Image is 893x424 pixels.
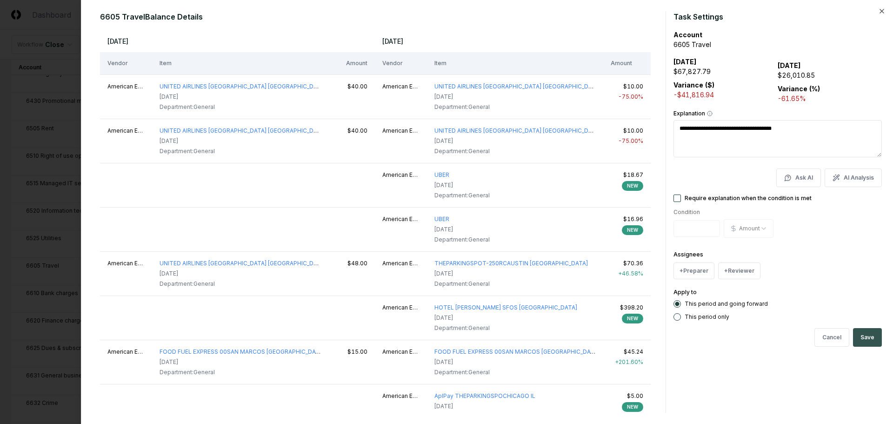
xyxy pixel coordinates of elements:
[618,93,643,100] span: -75.00 %
[673,111,882,116] label: Explanation
[776,168,821,187] button: Ask AI
[382,215,420,223] div: American Express
[611,259,643,268] div: $70.36
[382,259,420,268] div: American Express
[100,52,152,74] th: Vendor
[434,215,449,222] a: UBER
[160,83,326,90] a: UNITED AIRLINES [GEOGRAPHIC_DATA] [GEOGRAPHIC_DATA]
[778,85,820,93] b: Variance (%)
[336,127,367,135] div: $40.00
[622,225,643,235] div: NEW
[328,52,375,74] th: Amount
[434,314,577,322] div: [DATE]
[673,58,697,66] b: [DATE]
[434,83,601,90] a: UNITED AIRLINES [GEOGRAPHIC_DATA] [GEOGRAPHIC_DATA]
[434,280,588,288] div: General
[611,303,643,312] div: $398.20
[434,392,535,399] a: AplPay THEPARKINGSPOCHICAGO IL
[615,358,643,365] span: + 201.60 %
[336,82,367,91] div: $40.00
[611,392,643,400] div: $5.00
[434,225,490,234] div: [DATE]
[685,195,812,201] label: Require explanation when the condition is met
[336,348,367,356] div: $15.00
[707,111,713,116] button: Explanation
[814,328,849,347] button: Cancel
[107,348,145,356] div: American Express
[611,215,643,223] div: $16.96
[434,181,490,189] div: [DATE]
[107,127,145,135] div: American Express
[603,52,651,74] th: Amount
[434,358,596,366] div: [DATE]
[673,31,702,39] b: Account
[434,260,588,267] a: THEPARKINGSPOT-250RCAUSTIN [GEOGRAPHIC_DATA]
[434,93,596,101] div: [DATE]
[434,324,577,332] div: General
[382,82,420,91] div: American Express
[622,402,643,412] div: NEW
[434,127,601,134] a: UNITED AIRLINES [GEOGRAPHIC_DATA] [GEOGRAPHIC_DATA]
[160,147,321,155] div: General
[611,82,643,91] div: $10.00
[160,358,321,366] div: [DATE]
[618,137,643,144] span: -75.00 %
[434,236,490,244] div: General
[611,348,643,356] div: $45.24
[434,269,588,278] div: [DATE]
[160,368,321,377] div: General
[160,103,321,111] div: General
[382,303,420,312] div: American Express
[825,168,882,187] button: AI Analysis
[100,11,658,22] h2: 6605 Travel Balance Details
[160,137,321,145] div: [DATE]
[434,402,535,411] div: [DATE]
[160,260,326,267] a: UNITED AIRLINES [GEOGRAPHIC_DATA] [GEOGRAPHIC_DATA]
[622,314,643,323] div: NEW
[375,30,651,52] th: [DATE]
[160,280,321,288] div: General
[853,328,882,347] button: Save
[382,127,420,135] div: American Express
[427,52,603,74] th: Item
[434,171,449,178] a: UBER
[778,70,882,80] div: $26,010.85
[673,251,703,258] label: Assignees
[673,90,778,100] div: -$41,816.94
[160,269,321,278] div: [DATE]
[685,314,729,320] label: This period only
[434,412,535,421] div: General
[160,93,321,101] div: [DATE]
[107,259,145,268] div: American Express
[718,262,760,279] button: +Reviewer
[375,52,427,74] th: Vendor
[778,61,801,69] b: [DATE]
[336,259,367,268] div: $48.00
[622,181,643,191] div: NEW
[673,289,697,296] label: Apply to
[160,127,326,134] a: UNITED AIRLINES [GEOGRAPHIC_DATA] [GEOGRAPHIC_DATA]
[611,171,643,179] div: $18.67
[434,191,490,200] div: General
[152,52,328,74] th: Item
[673,11,882,22] h2: Task Settings
[778,94,882,103] div: -61.65%
[434,137,596,145] div: [DATE]
[382,171,420,179] div: American Express
[382,392,420,400] div: American Express
[673,81,714,89] b: Variance ($)
[673,67,778,76] div: $67,827.79
[611,127,643,135] div: $10.00
[382,348,420,356] div: American Express
[160,348,325,355] a: FOOD FUEL EXPRESS 00SAN MARCOS [GEOGRAPHIC_DATA]
[434,304,577,311] a: HOTEL [PERSON_NAME] SFOS [GEOGRAPHIC_DATA]
[673,40,882,49] div: 6605 Travel
[434,147,596,155] div: General
[434,348,600,355] a: FOOD FUEL EXPRESS 00SAN MARCOS [GEOGRAPHIC_DATA]
[434,103,596,111] div: General
[107,82,145,91] div: American Express
[434,368,596,377] div: General
[100,30,375,52] th: [DATE]
[685,301,768,307] label: This period and going forward
[673,262,714,279] button: +Preparer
